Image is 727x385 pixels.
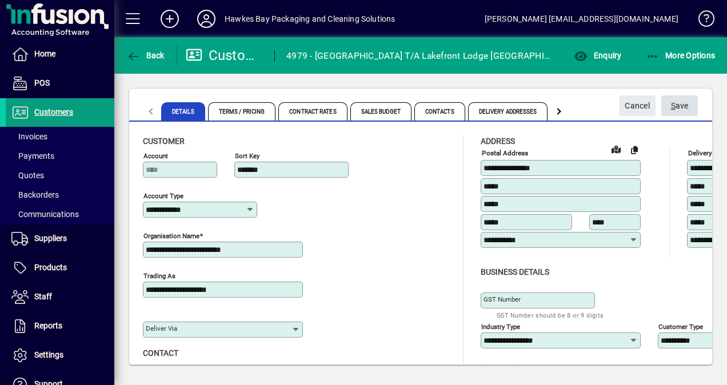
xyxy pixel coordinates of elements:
a: Payments [6,146,114,166]
a: Suppliers [6,224,114,253]
span: Contract Rates [278,102,347,121]
span: Details [161,102,205,121]
button: More Options [643,45,718,66]
span: Products [34,263,67,272]
button: Back [123,45,167,66]
a: POS [6,69,114,98]
a: Products [6,254,114,282]
span: Enquiry [574,51,621,60]
span: More Options [646,51,716,60]
span: Sales Budget [350,102,412,121]
span: Customer [143,137,185,146]
div: [PERSON_NAME] [EMAIL_ADDRESS][DOMAIN_NAME] [485,10,678,28]
mat-label: Account Type [143,192,183,200]
span: Delivery Addresses [468,102,548,121]
a: Quotes [6,166,114,185]
mat-hint: GST Number should be 8 or 9 digits [497,308,604,322]
mat-label: Deliver via [146,324,177,332]
mat-label: Customer type [658,322,703,330]
button: Enquiry [571,45,624,66]
a: Backorders [6,185,114,204]
mat-label: Sort key [235,152,259,160]
button: Add [151,9,188,29]
span: Terms / Pricing [208,102,276,121]
a: Staff [6,283,114,311]
a: Knowledge Base [690,2,713,39]
span: Quotes [11,171,44,180]
span: Settings [34,350,63,359]
div: 4979 - [GEOGRAPHIC_DATA] T/A Lakefront Lodge [GEOGRAPHIC_DATA] [286,47,553,65]
span: Contacts [414,102,465,121]
button: Save [661,95,698,116]
mat-label: Industry type [481,322,520,330]
span: Communications [11,210,79,219]
app-page-header-button: Back [114,45,177,66]
a: Communications [6,204,114,224]
span: Invoices [11,132,47,141]
span: Payments [11,151,54,161]
a: Home [6,40,114,69]
mat-label: Organisation name [143,232,199,240]
span: Home [34,49,55,58]
button: Cancel [619,95,656,116]
span: Address [481,137,515,146]
span: Suppliers [34,234,67,243]
span: Reports [34,321,62,330]
span: Staff [34,292,52,301]
div: Customer [186,46,263,65]
a: Reports [6,312,114,340]
mat-label: Customer group [481,362,530,370]
span: Backorders [11,190,59,199]
span: Customers [34,107,73,117]
span: S [671,101,676,110]
div: Hawkes Bay Packaging and Cleaning Solutions [225,10,396,28]
mat-label: GST Number [484,295,521,303]
mat-label: Trading as [143,272,175,280]
mat-label: Account [143,152,168,160]
button: Copy to Delivery address [625,141,644,159]
a: Settings [6,341,114,370]
span: ave [671,97,689,115]
button: Profile [188,9,225,29]
span: Contact [143,348,178,358]
a: View on map [607,140,625,158]
span: Business details [481,267,549,276]
a: Invoices [6,127,114,146]
span: Back [126,51,165,60]
span: Cancel [625,97,650,115]
span: POS [34,78,50,87]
